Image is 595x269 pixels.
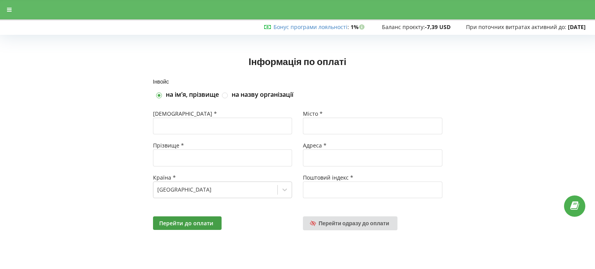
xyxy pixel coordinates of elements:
[382,23,425,31] span: Баланс проєкту:
[273,23,349,31] span: :
[303,216,397,230] a: Перейти одразу до оплати
[159,219,213,227] span: Перейти до оплати
[303,142,327,149] span: Адреса *
[319,220,389,226] span: Перейти одразу до оплати
[153,174,176,181] span: Країна *
[466,23,566,31] span: При поточних витратах активний до:
[303,174,353,181] span: Поштовий індекс *
[568,23,586,31] strong: [DATE]
[249,56,346,67] span: Інформація по оплаті
[273,23,347,31] a: Бонус програми лояльності
[232,91,293,99] label: на назву організації
[425,23,451,31] strong: -7,39 USD
[153,216,222,230] button: Перейти до оплати
[153,78,169,85] span: Інвойс
[166,91,219,99] label: на імʼя, прізвище
[303,110,323,117] span: Місто *
[153,142,184,149] span: Прізвище *
[153,110,217,117] span: [DEMOGRAPHIC_DATA] *
[351,23,366,31] strong: 1%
